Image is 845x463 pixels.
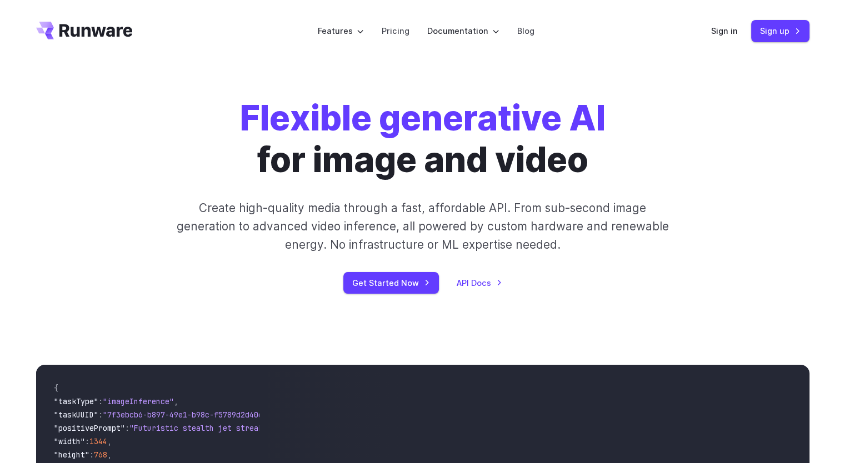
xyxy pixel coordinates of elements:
[54,423,125,433] span: "positivePrompt"
[36,22,133,39] a: Go to /
[54,450,89,460] span: "height"
[85,436,89,446] span: :
[457,276,502,289] a: API Docs
[54,410,98,420] span: "taskUUID"
[54,396,98,406] span: "taskType"
[98,410,103,420] span: :
[240,97,606,139] strong: Flexible generative AI
[427,24,499,37] label: Documentation
[103,410,272,420] span: "7f3ebcb6-b897-49e1-b98c-f5789d2d40d7"
[318,24,364,37] label: Features
[94,450,107,460] span: 768
[382,24,409,37] a: Pricing
[517,24,534,37] a: Blog
[107,450,112,460] span: ,
[125,423,129,433] span: :
[240,98,606,181] h1: for image and video
[89,436,107,446] span: 1344
[107,436,112,446] span: ,
[103,396,174,406] span: "imageInference"
[98,396,103,406] span: :
[174,396,178,406] span: ,
[175,199,670,254] p: Create high-quality media through a fast, affordable API. From sub-second image generation to adv...
[89,450,94,460] span: :
[129,423,534,433] span: "Futuristic stealth jet streaking through a neon-lit cityscape with glowing purple exhaust"
[751,20,809,42] a: Sign up
[343,272,439,294] a: Get Started Now
[711,24,738,37] a: Sign in
[54,436,85,446] span: "width"
[54,383,58,393] span: {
